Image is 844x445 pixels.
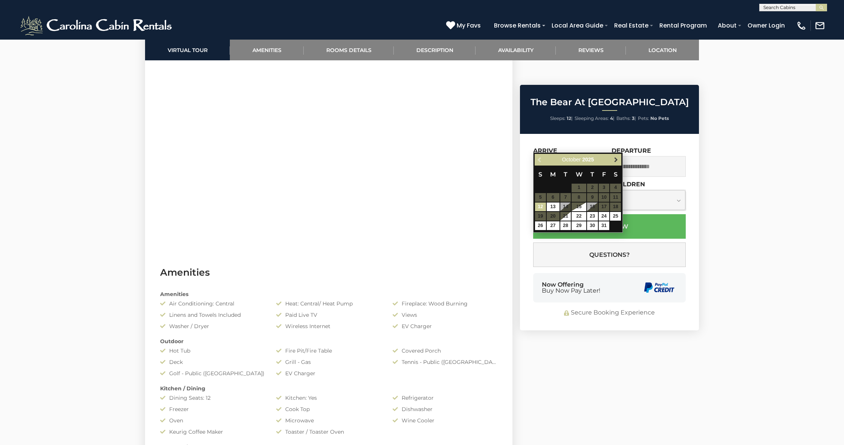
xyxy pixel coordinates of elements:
div: Fire Pit/Fire Table [271,347,387,354]
div: Cook Top [271,405,387,413]
span: My Favs [457,21,481,30]
a: My Favs [446,21,483,31]
a: Amenities [230,40,304,60]
div: Secure Booking Experience [533,308,686,317]
div: Tennis - Public ([GEOGRAPHIC_DATA]) [387,358,503,366]
a: 31 [599,221,610,230]
div: Covered Porch [387,347,503,354]
strong: 4 [610,115,613,121]
div: Amenities [154,290,503,298]
div: Air Conditioning: Central [154,300,271,307]
div: Fireplace: Wood Burning [387,300,503,307]
a: 15 [572,203,586,211]
span: Next [613,157,619,163]
span: Saturday [614,171,618,178]
a: Browse Rentals [490,19,544,32]
div: Refrigerator [387,394,503,402]
span: Wednesday [576,171,583,178]
a: 12 [535,203,546,211]
div: Paid Live TV [271,311,387,319]
div: Oven [154,417,271,424]
span: Friday [602,171,606,178]
span: Pets: [638,115,649,121]
span: Sunday [538,171,542,178]
span: Baths: [616,115,631,121]
a: 25 [610,212,621,221]
a: Rooms Details [304,40,394,60]
a: 23 [587,212,598,221]
span: Buy Now Pay Later! [542,288,600,294]
label: Children [612,181,645,188]
li: | [616,114,636,123]
a: 27 [547,221,560,230]
div: Freezer [154,405,271,413]
a: Real Estate [610,19,652,32]
span: 2025 [582,157,594,163]
div: Now Offering [542,282,600,294]
strong: 12 [567,115,571,121]
a: Rental Program [656,19,711,32]
a: Reviews [556,40,626,60]
a: 30 [587,221,598,230]
div: Linens and Towels Included [154,311,271,319]
a: 26 [535,221,546,230]
div: Deck [154,358,271,366]
span: Tuesday [564,171,567,178]
a: Location [626,40,699,60]
div: Wine Cooler [387,417,503,424]
div: Kitchen: Yes [271,394,387,402]
a: 13 [547,203,560,211]
a: Description [394,40,476,60]
div: Wireless Internet [271,322,387,330]
div: Outdoor [154,338,503,345]
div: EV Charger [387,322,503,330]
div: Grill - Gas [271,358,387,366]
label: Departure [612,147,651,154]
div: Kitchen / Dining [154,385,503,392]
a: 24 [599,212,610,221]
div: Dishwasher [387,405,503,413]
span: Monday [550,171,556,178]
div: Dining Seats: 12 [154,394,271,402]
a: 21 [560,212,571,221]
a: Next [611,155,621,164]
strong: 3 [632,115,635,121]
div: Hot Tub [154,347,271,354]
strong: No Pets [650,115,669,121]
h3: Amenities [160,266,497,279]
h2: The Bear At [GEOGRAPHIC_DATA] [522,97,697,107]
div: Views [387,311,503,319]
span: Thursday [590,171,594,178]
div: EV Charger [271,370,387,377]
label: Arrive [533,147,557,154]
span: Sleeping Areas: [575,115,609,121]
a: Owner Login [744,19,789,32]
button: Questions? [533,242,686,267]
div: Heat: Central/ Heat Pump [271,300,387,307]
span: October [562,157,581,163]
span: Sleeps: [550,115,566,121]
div: Microwave [271,417,387,424]
a: About [714,19,740,32]
a: 29 [572,221,586,230]
div: Keurig Coffee Maker [154,428,271,436]
img: phone-regular-white.png [796,20,807,31]
div: Golf - Public ([GEOGRAPHIC_DATA]) [154,370,271,377]
div: Washer / Dryer [154,322,271,330]
li: | [550,114,573,123]
img: mail-regular-white.png [815,20,825,31]
a: 28 [560,221,571,230]
a: Local Area Guide [548,19,607,32]
div: Toaster / Toaster Oven [271,428,387,436]
img: White-1-2.png [19,14,175,37]
a: 22 [572,212,586,221]
a: Availability [476,40,556,60]
li: | [575,114,615,123]
a: Virtual Tour [145,40,230,60]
